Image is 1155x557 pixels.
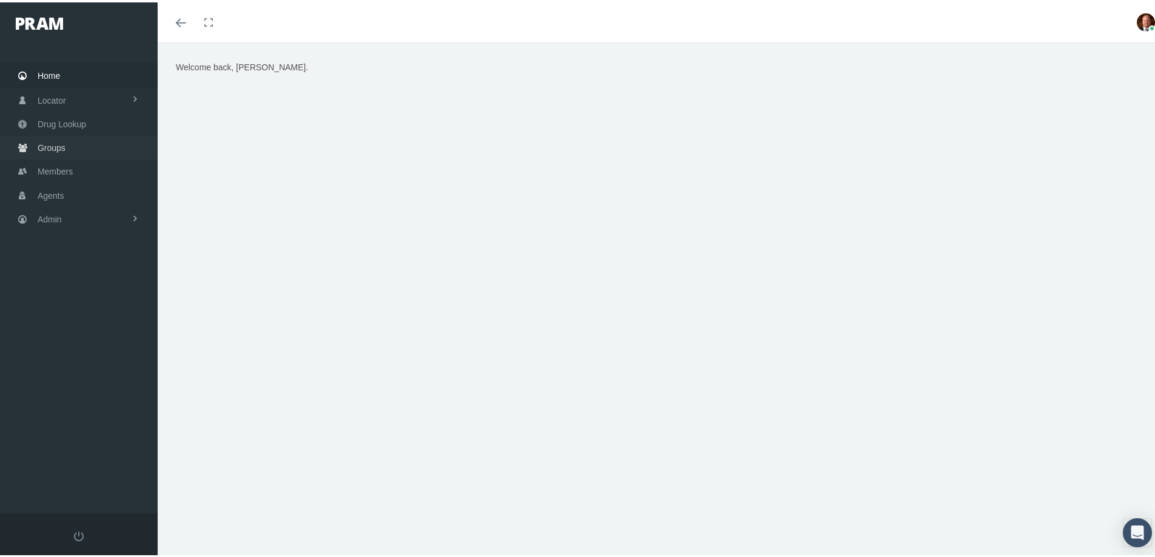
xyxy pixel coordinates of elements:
span: Locator [38,87,66,110]
span: Groups [38,134,65,157]
div: Open Intercom Messenger [1123,516,1152,545]
img: S_Profile_Picture_693.jpg [1137,11,1155,29]
span: Drug Lookup [38,110,86,133]
span: Welcome back, [PERSON_NAME]. [176,60,308,70]
img: PRAM_20_x_78.png [16,15,63,27]
span: Agents [38,182,64,205]
span: Admin [38,205,62,228]
span: Members [38,158,73,181]
span: Home [38,62,60,85]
